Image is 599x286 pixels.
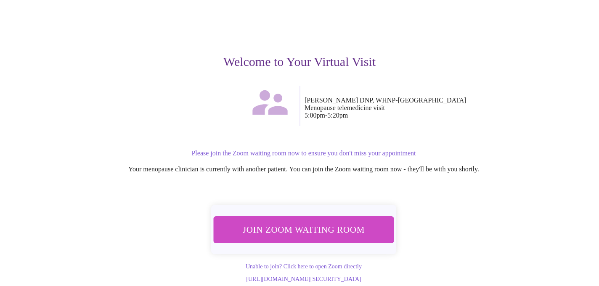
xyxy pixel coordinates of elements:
[49,165,559,173] p: Your menopause clinician is currently with another patient. You can join the Zoom waiting room no...
[305,97,559,119] p: [PERSON_NAME] DNP, WHNP-[GEOGRAPHIC_DATA] Menopause telemedicine visit 5:00pm - 5:20pm
[213,216,394,243] button: Join Zoom Waiting Room
[246,276,361,282] a: [URL][DOMAIN_NAME][SECURITY_DATA]
[246,263,362,270] a: Unable to join? Click here to open Zoom directly
[224,222,383,237] span: Join Zoom Waiting Room
[49,150,559,157] p: Please join the Zoom waiting room now to ensure you don't miss your appointment
[40,55,559,69] h3: Welcome to Your Virtual Visit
